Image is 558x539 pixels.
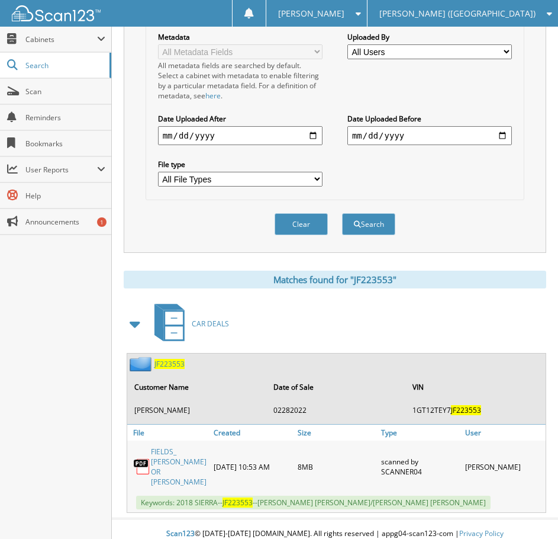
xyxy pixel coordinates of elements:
[25,191,105,201] span: Help
[379,10,536,17] span: [PERSON_NAME] ([GEOGRAPHIC_DATA])
[128,400,266,420] td: [PERSON_NAME]
[124,271,546,288] div: Matches found for "JF223553"
[275,213,328,235] button: Clear
[267,375,405,399] th: Date of Sale
[342,213,395,235] button: Search
[12,5,101,21] img: scan123-logo-white.svg
[295,425,378,441] a: Size
[25,165,97,175] span: User Reports
[151,447,208,487] a: FIELDS_ [PERSON_NAME] OR [PERSON_NAME]
[147,300,229,347] a: CAR DEALS
[211,425,294,441] a: Created
[128,375,266,399] th: Customer Name
[462,444,546,490] div: [PERSON_NAME]
[25,139,105,149] span: Bookmarks
[267,400,405,420] td: 02282022
[158,32,322,42] label: Metadata
[25,86,105,97] span: Scan
[158,159,322,169] label: File type
[25,217,105,227] span: Announcements
[459,528,504,538] a: Privacy Policy
[407,375,544,399] th: VIN
[158,114,322,124] label: Date Uploaded After
[378,444,462,490] div: scanned by SCANNER04
[130,357,154,371] img: folder2.png
[295,444,378,490] div: 8MB
[158,60,322,101] div: All metadata fields are searched by default. Select a cabinet with metadata to enable filtering b...
[407,400,544,420] td: 1GT12TEY7
[154,359,185,369] a: JF223553
[25,34,97,44] span: Cabinets
[347,32,512,42] label: Uploaded By
[222,498,253,508] span: JF223553
[25,60,104,70] span: Search
[136,496,491,509] span: Keywords: 2018 SIERRA-- --[PERSON_NAME] [PERSON_NAME]/[PERSON_NAME] [PERSON_NAME]
[25,113,105,123] span: Reminders
[211,444,294,490] div: [DATE] 10:53 AM
[462,425,546,441] a: User
[166,528,195,538] span: Scan123
[278,10,344,17] span: [PERSON_NAME]
[133,458,151,476] img: PDF.png
[378,425,462,441] a: Type
[205,91,221,101] a: here
[158,126,322,145] input: start
[347,114,512,124] label: Date Uploaded Before
[451,405,481,415] span: JF223553
[192,319,229,329] span: CAR DEALS
[347,126,512,145] input: end
[97,217,107,227] div: 1
[127,425,211,441] a: File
